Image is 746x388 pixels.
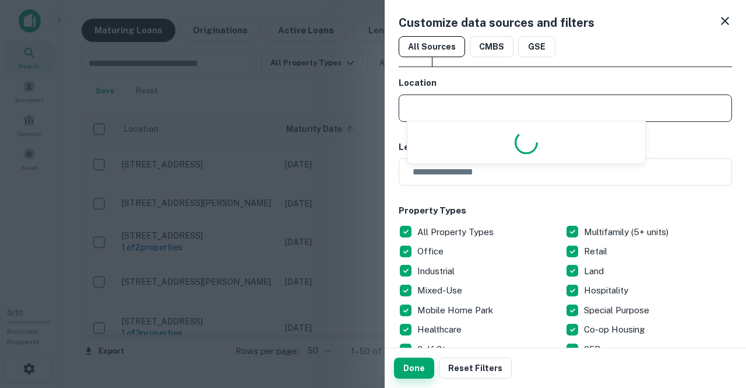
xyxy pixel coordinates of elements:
button: CMBS [470,36,513,57]
p: Office [417,244,446,258]
button: GSE [518,36,555,57]
p: Multifamily (5+ units) [584,225,671,239]
h6: Lender Name [399,141,732,154]
h6: Property Types [399,204,732,218]
button: Done [394,358,434,379]
p: Special Purpose [584,303,652,317]
h5: Customize data sources and filters [399,14,594,32]
iframe: Chat Widget [688,295,746,351]
p: Retail [584,244,610,258]
p: Mobile Home Park [417,303,495,317]
p: SFR [584,342,603,356]
button: Reset Filters [439,358,512,379]
p: Co-op Housing [584,323,647,337]
p: All Property Types [417,225,496,239]
p: Healthcare [417,323,464,337]
p: Hospitality [584,284,631,298]
h6: Location [399,76,732,90]
p: Mixed-Use [417,284,465,298]
p: Self Storage [417,342,471,356]
p: Industrial [417,264,457,278]
button: All Sources [399,36,465,57]
p: Land [584,264,606,278]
